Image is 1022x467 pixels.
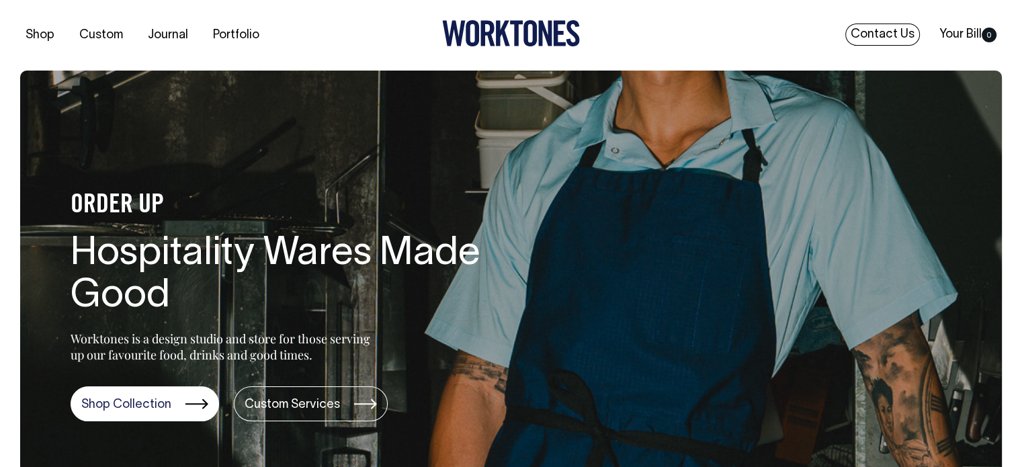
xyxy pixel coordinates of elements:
a: Journal [142,24,194,46]
h4: ORDER UP [71,192,501,220]
a: Custom Services [234,386,388,421]
a: Your Bill0 [934,24,1002,46]
span: 0 [982,28,996,42]
a: Contact Us [845,24,920,46]
a: Shop [20,24,60,46]
a: Custom [74,24,128,46]
a: Portfolio [208,24,265,46]
a: Shop Collection [71,386,219,421]
p: Worktones is a design studio and store for those serving up our favourite food, drinks and good t... [71,331,376,363]
h1: Hospitality Wares Made Good [71,233,501,319]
